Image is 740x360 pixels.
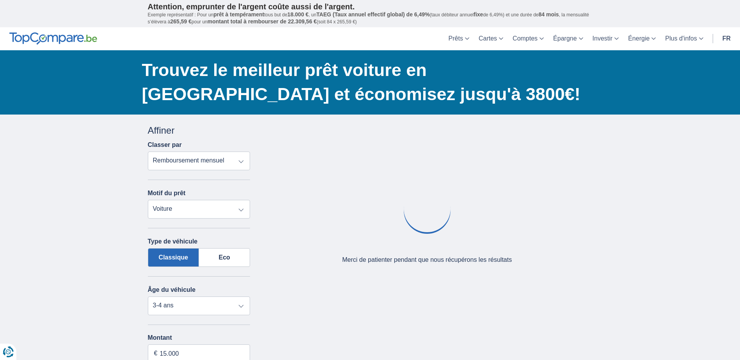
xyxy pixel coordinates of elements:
a: Énergie [623,27,660,50]
div: Affiner [148,124,250,137]
span: 84 mois [539,11,559,18]
label: Eco [199,248,250,267]
label: Classer par [148,141,182,148]
span: € [154,349,158,358]
p: Exemple représentatif : Pour un tous but de , un (taux débiteur annuel de 6,49%) et une durée de ... [148,11,593,25]
a: Prêts [444,27,474,50]
a: Cartes [474,27,508,50]
label: Motif du prêt [148,190,186,197]
span: montant total à rembourser de 22.309,56 € [208,18,317,25]
span: 18.000 € [287,11,309,18]
a: Investir [588,27,624,50]
span: prêt à tempérament [213,11,264,18]
label: Type de véhicule [148,238,198,245]
label: Montant [148,334,250,341]
a: Épargne [548,27,588,50]
a: fr [718,27,735,50]
label: Âge du véhicule [148,286,196,293]
span: TAEG (Taux annuel effectif global) de 6,49% [316,11,429,18]
h1: Trouvez le meilleur prêt voiture en [GEOGRAPHIC_DATA] et économisez jusqu'à 3800€! [142,58,593,106]
span: fixe [474,11,483,18]
p: Attention, emprunter de l'argent coûte aussi de l'argent. [148,2,593,11]
div: Merci de patienter pendant que nous récupérons les résultats [342,256,512,265]
img: TopCompare [9,32,97,45]
a: Comptes [508,27,548,50]
a: Plus d'infos [660,27,708,50]
span: 265,59 € [170,18,192,25]
label: Classique [148,248,199,267]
